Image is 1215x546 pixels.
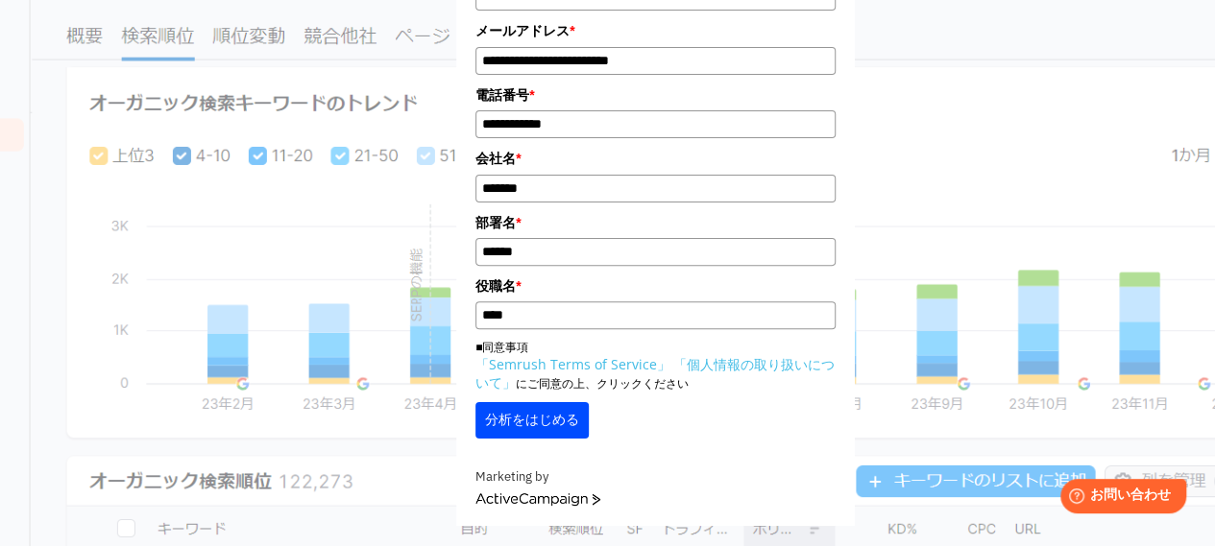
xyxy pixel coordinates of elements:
[475,355,670,373] a: 「Semrush Terms of Service」
[475,84,836,106] label: 電話番号
[1044,471,1194,525] iframe: Help widget launcher
[475,467,836,487] div: Marketing by
[475,402,589,439] button: 分析をはじめる
[475,355,835,392] a: 「個人情報の取り扱いについて」
[475,148,836,169] label: 会社名
[475,275,836,297] label: 役職名
[475,339,836,392] p: ■同意事項 にご同意の上、クリックください
[475,20,836,41] label: メールアドレス
[475,212,836,233] label: 部署名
